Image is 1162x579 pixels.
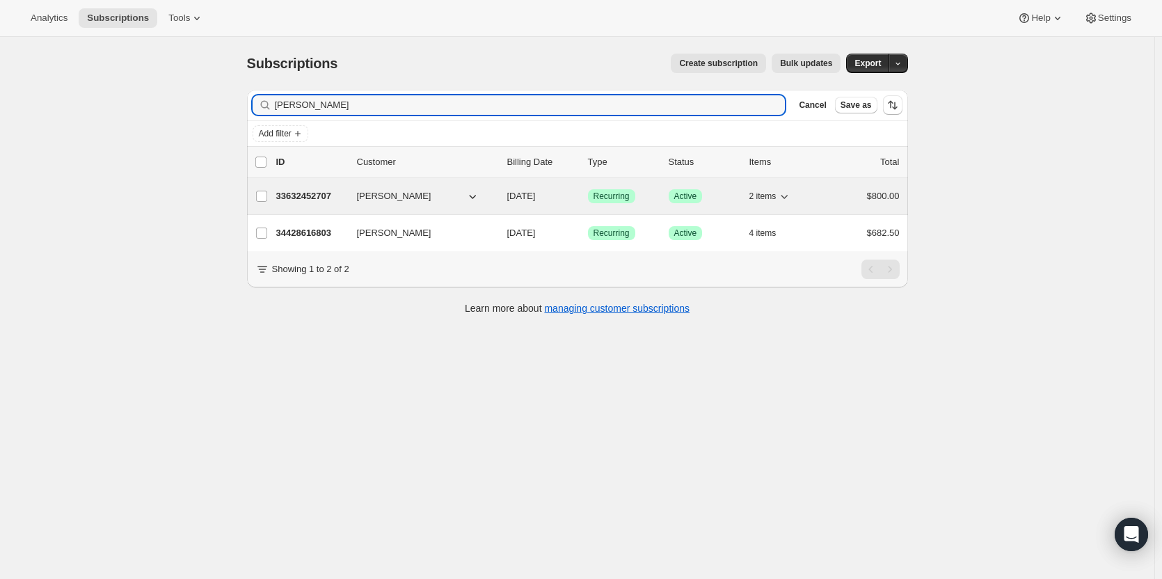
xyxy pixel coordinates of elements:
[79,8,157,28] button: Subscriptions
[749,228,777,239] span: 4 items
[883,95,902,115] button: Sort the results
[1009,8,1072,28] button: Help
[880,155,899,169] p: Total
[507,228,536,238] span: [DATE]
[674,228,697,239] span: Active
[253,125,308,142] button: Add filter
[276,226,346,240] p: 34428616803
[276,187,900,206] div: 33632452707[PERSON_NAME][DATE]SuccessRecurringSuccessActive2 items$800.00
[669,155,738,169] p: Status
[357,226,431,240] span: [PERSON_NAME]
[749,223,792,243] button: 4 items
[31,13,67,24] span: Analytics
[1031,13,1050,24] span: Help
[854,58,881,69] span: Export
[749,155,819,169] div: Items
[357,155,496,169] p: Customer
[349,222,488,244] button: [PERSON_NAME]
[1115,518,1148,551] div: Open Intercom Messenger
[160,8,212,28] button: Tools
[87,13,149,24] span: Subscriptions
[674,191,697,202] span: Active
[671,54,766,73] button: Create subscription
[793,97,831,113] button: Cancel
[594,228,630,239] span: Recurring
[846,54,889,73] button: Export
[247,56,338,71] span: Subscriptions
[276,155,346,169] p: ID
[507,191,536,201] span: [DATE]
[276,189,346,203] p: 33632452707
[1076,8,1140,28] button: Settings
[594,191,630,202] span: Recurring
[259,128,292,139] span: Add filter
[588,155,658,169] div: Type
[357,189,431,203] span: [PERSON_NAME]
[1098,13,1131,24] span: Settings
[679,58,758,69] span: Create subscription
[168,13,190,24] span: Tools
[349,185,488,207] button: [PERSON_NAME]
[276,223,900,243] div: 34428616803[PERSON_NAME][DATE]SuccessRecurringSuccessActive4 items$682.50
[465,301,690,315] p: Learn more about
[749,191,777,202] span: 2 items
[276,155,900,169] div: IDCustomerBilling DateTypeStatusItemsTotal
[867,228,900,238] span: $682.50
[841,100,872,111] span: Save as
[867,191,900,201] span: $800.00
[272,262,349,276] p: Showing 1 to 2 of 2
[861,260,900,279] nav: Pagination
[835,97,877,113] button: Save as
[544,303,690,314] a: managing customer subscriptions
[780,58,832,69] span: Bulk updates
[772,54,841,73] button: Bulk updates
[22,8,76,28] button: Analytics
[507,155,577,169] p: Billing Date
[275,95,786,115] input: Filter subscribers
[749,187,792,206] button: 2 items
[799,100,826,111] span: Cancel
